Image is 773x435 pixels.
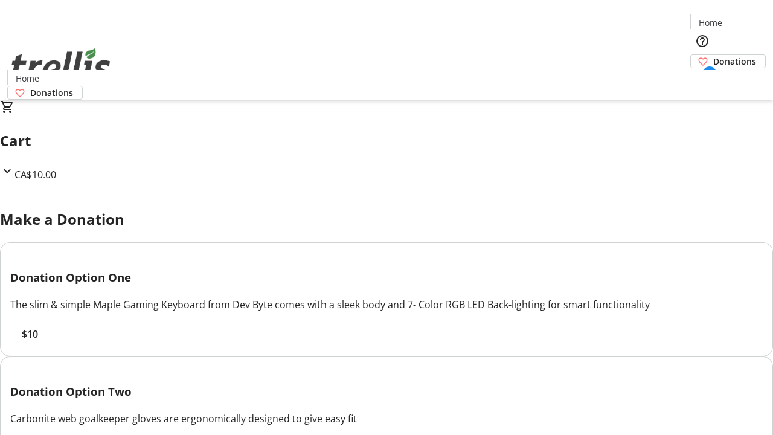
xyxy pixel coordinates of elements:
[10,383,763,400] h3: Donation Option Two
[10,411,763,426] div: Carbonite web goalkeeper gloves are ergonomically designed to give easy fit
[7,86,83,100] a: Donations
[690,29,714,53] button: Help
[699,16,722,29] span: Home
[10,327,49,341] button: $10
[10,269,763,286] h3: Donation Option One
[14,168,56,181] span: CA$10.00
[690,68,714,92] button: Cart
[22,327,38,341] span: $10
[690,54,766,68] a: Donations
[8,72,47,85] a: Home
[30,86,73,99] span: Donations
[713,55,756,68] span: Donations
[16,72,39,85] span: Home
[10,297,763,312] div: The slim & simple Maple Gaming Keyboard from Dev Byte comes with a sleek body and 7- Color RGB LE...
[7,35,115,95] img: Orient E2E Organization 62PuBA5FJd's Logo
[691,16,730,29] a: Home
